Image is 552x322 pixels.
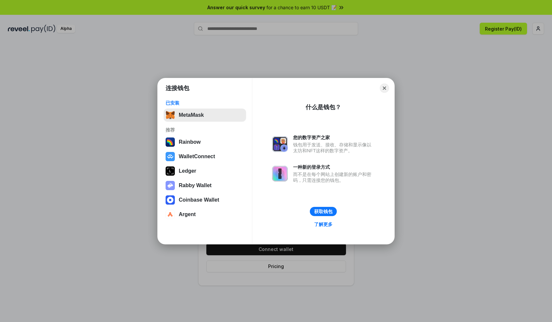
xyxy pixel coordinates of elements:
[166,127,244,133] div: 推荐
[179,112,204,118] div: MetaMask
[179,154,215,160] div: WalletConnect
[166,166,175,176] img: svg+xml,%3Csvg%20xmlns%3D%22http%3A%2F%2Fwww.w3.org%2F2000%2Fsvg%22%20width%3D%2228%22%20height%3...
[179,183,212,188] div: Rabby Wallet
[166,137,175,147] img: svg+xml,%3Csvg%20width%3D%22120%22%20height%3D%22120%22%20viewBox%3D%220%200%20120%20120%22%20fil...
[293,135,375,140] div: 您的数字资产之家
[179,211,196,217] div: Argent
[179,139,201,145] div: Rainbow
[314,209,333,214] div: 获取钱包
[166,181,175,190] img: svg+xml,%3Csvg%20xmlns%3D%22http%3A%2F%2Fwww.w3.org%2F2000%2Fsvg%22%20fill%3D%22none%22%20viewBox...
[272,136,288,152] img: svg+xml,%3Csvg%20xmlns%3D%22http%3A%2F%2Fwww.w3.org%2F2000%2Fsvg%22%20fill%3D%22none%22%20viewBox...
[166,210,175,219] img: svg+xml,%3Csvg%20width%3D%2228%22%20height%3D%2228%22%20viewBox%3D%220%200%2028%2028%22%20fill%3D...
[166,84,189,92] h1: 连接钱包
[310,207,337,216] button: 获取钱包
[164,109,246,122] button: MetaMask
[166,111,175,120] img: svg+xml,%3Csvg%20fill%3D%22none%22%20height%3D%2233%22%20viewBox%3D%220%200%2035%2033%22%20width%...
[166,152,175,161] img: svg+xml,%3Csvg%20width%3D%2228%22%20height%3D%2228%22%20viewBox%3D%220%200%2028%2028%22%20fill%3D...
[293,171,375,183] div: 而不是在每个网站上创建新的账户和密码，只需连接您的钱包。
[164,208,246,221] button: Argent
[293,164,375,170] div: 一种新的登录方式
[293,142,375,154] div: 钱包用于发送、接收、存储和显示像以太坊和NFT这样的数字资产。
[164,193,246,207] button: Coinbase Wallet
[166,195,175,205] img: svg+xml,%3Csvg%20width%3D%2228%22%20height%3D%2228%22%20viewBox%3D%220%200%2028%2028%22%20fill%3D...
[306,103,341,111] div: 什么是钱包？
[272,166,288,182] img: svg+xml,%3Csvg%20xmlns%3D%22http%3A%2F%2Fwww.w3.org%2F2000%2Fsvg%22%20fill%3D%22none%22%20viewBox...
[164,150,246,163] button: WalletConnect
[380,84,389,93] button: Close
[166,100,244,106] div: 已安装
[164,179,246,192] button: Rabby Wallet
[164,136,246,149] button: Rainbow
[314,221,333,227] div: 了解更多
[310,220,336,229] a: 了解更多
[164,164,246,178] button: Ledger
[179,168,196,174] div: Ledger
[179,197,219,203] div: Coinbase Wallet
